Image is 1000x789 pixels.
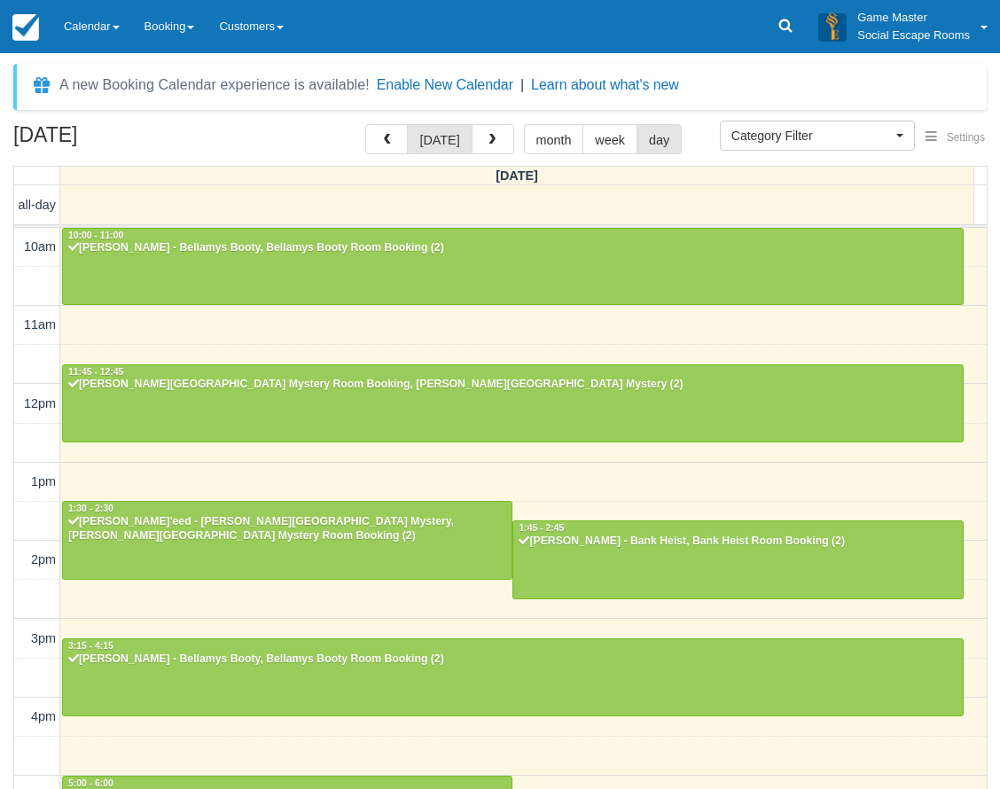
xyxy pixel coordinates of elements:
span: 5:00 - 6:00 [68,778,113,788]
span: 2pm [31,552,56,566]
span: 11am [24,317,56,332]
span: 11:45 - 12:45 [68,367,123,377]
div: A new Booking Calendar experience is available! [59,74,370,96]
span: [DATE] [496,168,538,183]
button: Enable New Calendar [377,76,513,94]
div: [PERSON_NAME][GEOGRAPHIC_DATA] Mystery Room Booking, [PERSON_NAME][GEOGRAPHIC_DATA] Mystery (2) [67,378,958,392]
span: Category Filter [731,127,892,145]
button: [DATE] [407,124,472,154]
div: [PERSON_NAME]'eed - [PERSON_NAME][GEOGRAPHIC_DATA] Mystery, [PERSON_NAME][GEOGRAPHIC_DATA] Myster... [67,515,507,543]
div: [PERSON_NAME] - Bellamys Booty, Bellamys Booty Room Booking (2) [67,241,958,255]
img: A3 [818,12,847,41]
div: [PERSON_NAME] - Bellamys Booty, Bellamys Booty Room Booking (2) [67,652,958,667]
a: Learn about what's new [531,77,679,92]
a: 1:45 - 2:45[PERSON_NAME] - Bank Heist, Bank Heist Room Booking (2) [512,520,963,598]
span: 3:15 - 4:15 [68,641,113,651]
button: day [637,124,682,154]
span: 3pm [31,631,56,645]
h2: [DATE] [13,124,238,157]
span: 4pm [31,709,56,723]
p: Game Master [857,9,970,27]
button: month [524,124,584,154]
div: [PERSON_NAME] - Bank Heist, Bank Heist Room Booking (2) [518,535,957,549]
button: Settings [915,125,996,151]
a: 10:00 - 11:00[PERSON_NAME] - Bellamys Booty, Bellamys Booty Room Booking (2) [62,228,964,306]
span: 1:45 - 2:45 [519,523,564,533]
a: 3:15 - 4:15[PERSON_NAME] - Bellamys Booty, Bellamys Booty Room Booking (2) [62,638,964,716]
p: Social Escape Rooms [857,27,970,44]
button: Category Filter [720,121,915,151]
span: all-day [19,198,56,212]
span: 12pm [24,396,56,410]
span: 10am [24,239,56,254]
span: Settings [947,131,985,144]
span: | [520,77,524,92]
a: 11:45 - 12:45[PERSON_NAME][GEOGRAPHIC_DATA] Mystery Room Booking, [PERSON_NAME][GEOGRAPHIC_DATA] ... [62,364,964,442]
a: 1:30 - 2:30[PERSON_NAME]'eed - [PERSON_NAME][GEOGRAPHIC_DATA] Mystery, [PERSON_NAME][GEOGRAPHIC_D... [62,501,512,579]
span: 1:30 - 2:30 [68,504,113,513]
span: 10:00 - 11:00 [68,230,123,240]
img: checkfront-main-nav-mini-logo.png [12,14,39,41]
button: week [582,124,637,154]
span: 1pm [31,474,56,488]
